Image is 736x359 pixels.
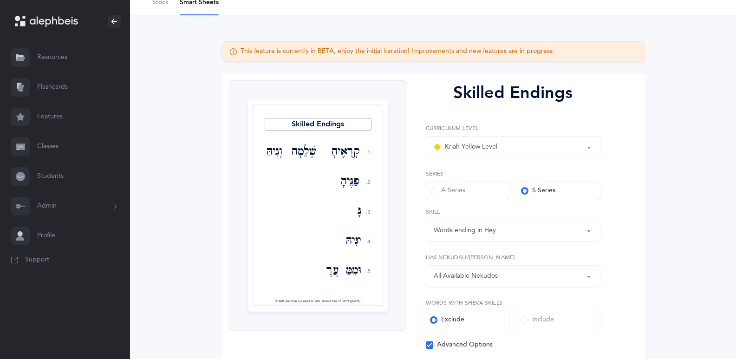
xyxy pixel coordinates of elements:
div: Exclude [430,315,464,325]
div: Include [521,315,554,325]
div: Advanced Options [426,340,493,350]
div: Kriah Yellow Level [434,142,497,153]
span: Support [25,255,49,265]
div: A Series [430,186,465,196]
div: This feature is currently in BETA, enjoy the initial iteration! Improvements and new features are... [241,47,554,56]
label: Curriculum Level [426,124,600,132]
label: Series [426,170,600,178]
label: Skill [426,208,600,216]
label: Words with sheva skills [426,299,600,307]
label: Has Nekudah/[PERSON_NAME] [426,253,600,261]
button: Words ending in Hey [426,220,600,242]
div: S Series [521,186,555,196]
button: Kriah Yellow Level [426,136,600,158]
button: All Available Nekudos [426,265,600,287]
div: Skilled Endings [426,80,600,105]
div: Words ending in Hey [434,226,496,235]
div: All Available Nekudos [434,271,498,281]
